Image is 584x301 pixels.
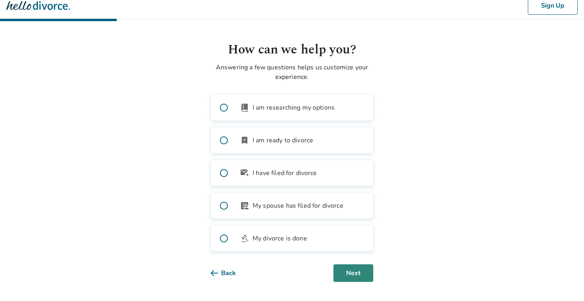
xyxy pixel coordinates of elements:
[240,136,249,145] span: bookmark_check
[211,264,249,282] button: Back
[253,168,317,178] span: I have filed for divorce
[333,264,373,282] button: Next
[253,103,335,112] span: I am researching my options
[240,168,249,178] span: outgoing_mail
[211,40,373,59] h1: How can we help you?
[240,103,249,112] span: book_2
[253,201,343,211] span: My spouse has filed for divorce
[240,234,249,243] span: gavel
[253,234,307,243] span: My divorce is done
[253,136,313,145] span: I am ready to divorce
[240,201,249,211] span: article_person
[544,263,584,301] iframe: Chat Widget
[211,63,373,82] p: Answering a few questions helps us customize your experience.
